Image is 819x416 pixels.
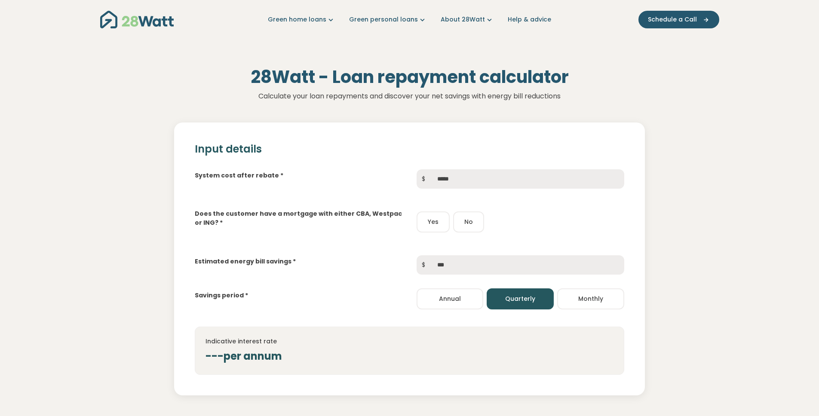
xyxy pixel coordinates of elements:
[648,15,697,24] span: Schedule a Call
[453,211,484,232] button: No
[417,255,430,275] span: $
[206,349,613,364] div: --- per annum
[441,15,494,24] a: About 28Watt
[487,288,554,309] button: Quarterly
[417,288,484,309] button: Annual
[100,9,719,31] nav: Main navigation
[638,11,719,28] button: Schedule a Call
[195,209,402,227] label: Does the customer have a mortgage with either CBA, Westpac or ING? *
[100,11,174,28] img: 28Watt
[417,169,430,189] span: $
[268,15,335,24] a: Green home loans
[195,291,248,300] label: Savings period *
[126,91,693,102] p: Calculate your loan repayments and discover your net savings with energy bill reductions
[206,337,613,345] h4: Indicative interest rate
[195,171,283,180] label: System cost after rebate *
[126,67,693,87] h1: 28Watt - Loan repayment calculator
[417,211,450,232] button: Yes
[557,288,624,309] button: Monthly
[508,15,551,24] a: Help & advice
[195,143,624,156] h2: Input details
[195,257,296,266] label: Estimated energy bill savings *
[349,15,427,24] a: Green personal loans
